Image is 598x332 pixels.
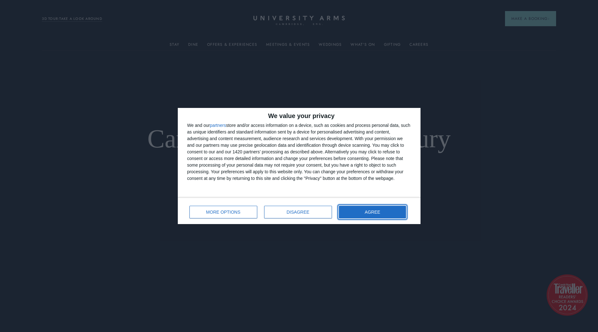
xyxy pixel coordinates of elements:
div: We and our store and/or access information on a device, such as cookies and process personal data... [187,122,411,182]
span: AGREE [365,210,380,214]
button: DISAGREE [264,206,332,218]
span: DISAGREE [287,210,309,214]
button: AGREE [339,206,406,218]
button: partners [210,123,226,127]
h2: We value your privacy [187,113,411,119]
span: MORE OPTIONS [206,210,241,214]
div: qc-cmp2-ui [178,108,421,224]
button: MORE OPTIONS [189,206,257,218]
